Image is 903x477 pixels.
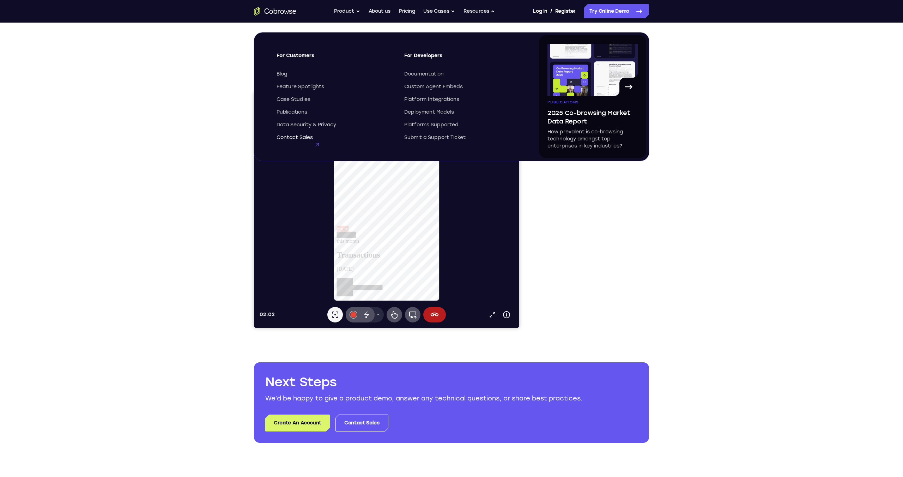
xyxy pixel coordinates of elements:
[404,121,519,128] a: Platforms Supported
[277,83,324,90] span: Feature Spotlights
[404,109,519,116] a: Deployment Models
[334,4,360,18] button: Product
[404,52,519,65] span: For Developers
[277,121,336,128] span: Data Security & Privacy
[404,109,454,116] span: Deployment Models
[550,7,552,16] span: /
[277,109,307,116] span: Publications
[404,96,459,103] span: Platform Integrations
[277,83,392,90] a: Feature Spotlights
[277,121,392,128] a: Data Security & Privacy
[265,415,330,431] a: Create An Account
[254,92,519,328] iframe: Agent
[265,374,638,391] h2: Next Steps
[547,44,638,96] img: A page from the browsing market ebook
[555,4,576,18] a: Register
[277,71,392,78] a: Blog
[533,4,547,18] a: Log In
[404,83,519,90] a: Custom Agent Embeds
[265,393,638,403] p: We’d be happy to give a product demo, answer any technical questions, or share best practices.
[547,128,638,150] p: How prevalent is co-browsing technology amongst top enterprises in key industries?
[277,96,392,103] a: Case Studies
[335,415,388,431] a: Contact Sales
[277,52,392,65] span: For Customers
[404,71,444,78] span: Documentation
[404,71,519,78] a: Documentation
[584,4,649,18] a: Try Online Demo
[277,134,392,141] a: Contact Sales
[277,71,287,78] span: Blog
[404,83,463,90] span: Custom Agent Embeds
[404,96,519,103] a: Platform Integrations
[369,4,390,18] a: About us
[463,4,495,18] button: Resources
[404,121,459,128] span: Platforms Supported
[547,100,578,104] span: Publications
[254,7,296,16] a: Go to the home page
[277,109,392,116] a: Publications
[277,134,313,141] span: Contact Sales
[423,4,455,18] button: Use Cases
[404,134,519,141] a: Submit a Support Ticket
[399,4,415,18] a: Pricing
[547,109,638,126] span: 2025 Co-browsing Market Data Report
[277,96,310,103] span: Case Studies
[404,134,466,141] span: Submit a Support Ticket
